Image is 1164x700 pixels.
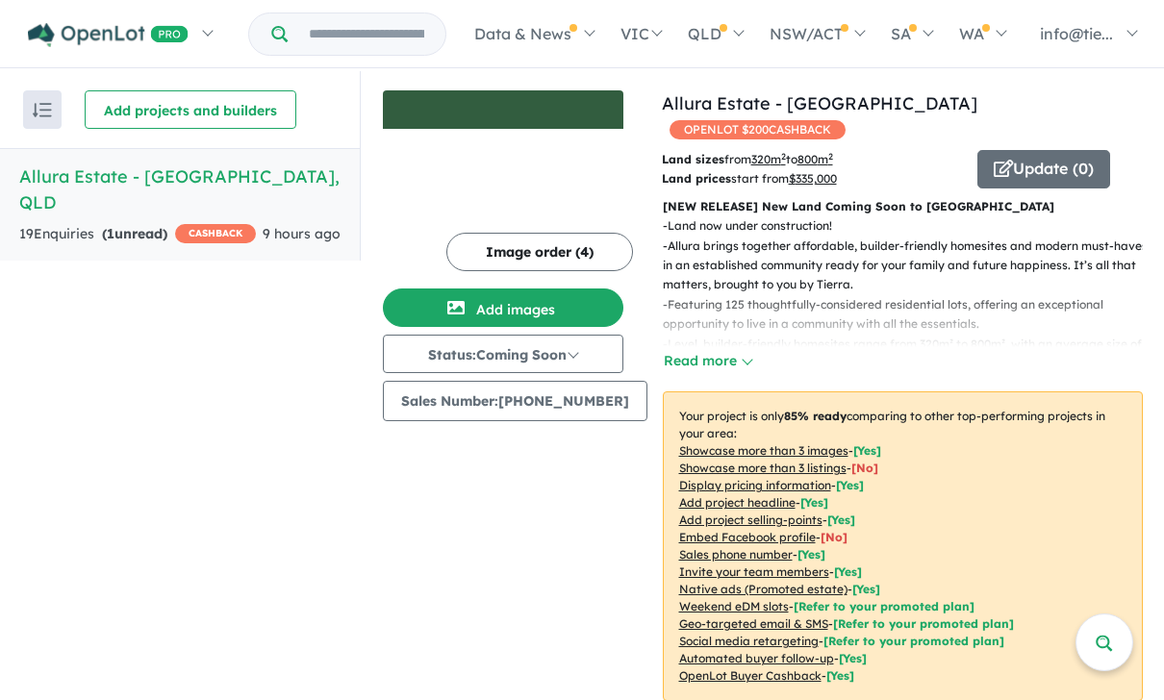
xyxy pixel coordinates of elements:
[679,547,793,562] u: Sales phone number
[679,564,829,579] u: Invite your team members
[291,13,442,55] input: Try estate name, suburb, builder or developer
[663,197,1143,216] p: [NEW RELEASE] New Land Coming Soon to [GEOGRAPHIC_DATA]
[828,151,833,162] sup: 2
[33,103,52,117] img: sort.svg
[821,530,848,544] span: [ No ]
[662,152,724,166] b: Land sizes
[751,152,786,166] u: 320 m
[662,92,977,114] a: Allura Estate - [GEOGRAPHIC_DATA]
[102,225,167,242] strong: ( unread)
[383,288,623,327] button: Add images
[663,295,1158,335] p: - Featuring 125 thoughtfully-considered residential lots, offering an exceptional opportunity to ...
[826,668,854,683] span: [Yes]
[662,171,731,186] b: Land prices
[853,443,881,458] span: [ Yes ]
[679,582,848,596] u: Native ads (Promoted estate)
[851,461,878,475] span: [ No ]
[679,478,831,492] u: Display pricing information
[833,616,1014,631] span: [Refer to your promoted plan]
[786,152,833,166] span: to
[175,224,256,243] span: CASHBACK
[28,23,189,47] img: Openlot PRO Logo White
[662,169,963,188] p: start from
[383,335,623,373] button: Status:Coming Soon
[800,495,828,510] span: [ Yes ]
[19,163,341,215] h5: Allura Estate - [GEOGRAPHIC_DATA] , QLD
[107,225,114,242] span: 1
[839,651,867,665] span: [Yes]
[789,171,837,186] u: $ 335,000
[670,120,846,139] span: OPENLOT $ 200 CASHBACK
[679,512,822,527] u: Add project selling-points
[85,90,296,129] button: Add projects and builders
[827,512,855,527] span: [ Yes ]
[797,152,833,166] u: 800 m
[663,216,1158,236] p: - Land now under construction!
[794,599,974,613] span: [Refer to your promoted plan]
[1040,24,1113,43] span: info@tie...
[383,381,647,421] button: Sales Number:[PHONE_NUMBER]
[679,495,796,510] u: Add project headline
[679,530,816,544] u: Embed Facebook profile
[679,668,822,683] u: OpenLot Buyer Cashback
[797,547,825,562] span: [ Yes ]
[679,616,828,631] u: Geo-targeted email & SMS
[19,223,256,246] div: 19 Enquir ies
[784,409,847,423] b: 85 % ready
[679,634,819,648] u: Social media retargeting
[679,599,789,613] u: Weekend eDM slots
[836,478,864,492] span: [ Yes ]
[663,237,1158,295] p: - Allura brings together affordable, builder-friendly homesites and modern must-haves in an estab...
[781,151,786,162] sup: 2
[663,335,1158,374] p: - Level, builder-friendly homesites range from 320m² to 800m², with an average size of 440m².
[834,564,862,579] span: [ Yes ]
[679,461,847,475] u: Showcase more than 3 listings
[977,150,1110,188] button: Update (0)
[662,150,963,169] p: from
[663,350,753,372] button: Read more
[823,634,1004,648] span: [Refer to your promoted plan]
[679,443,848,458] u: Showcase more than 3 images
[263,225,341,242] span: 9 hours ago
[852,582,880,596] span: [Yes]
[446,233,633,271] button: Image order (4)
[679,651,834,665] u: Automated buyer follow-up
